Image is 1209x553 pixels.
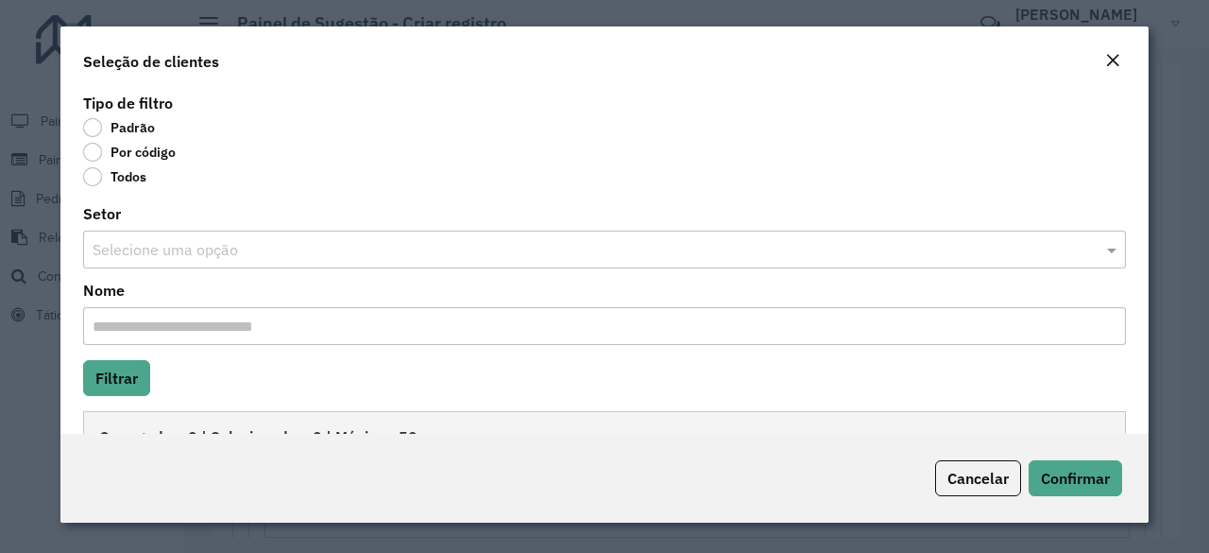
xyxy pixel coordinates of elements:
button: Cancelar [935,460,1021,496]
button: Filtrar [83,360,150,396]
em: Fechar [1105,53,1120,68]
label: Todos [83,167,146,186]
label: Por código [83,143,176,162]
button: Close [1099,49,1126,74]
label: Padrão [83,118,155,137]
label: Tipo de filtro [83,92,173,114]
div: Carregadas: 0 | Selecionadas: 0 | Máximo: 50 [83,411,1126,460]
button: Confirmar [1029,460,1122,496]
label: Setor [83,202,121,225]
span: Confirmar [1041,469,1110,488]
h4: Seleção de clientes [83,50,219,73]
span: Cancelar [947,469,1009,488]
label: Nome [83,279,125,302]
